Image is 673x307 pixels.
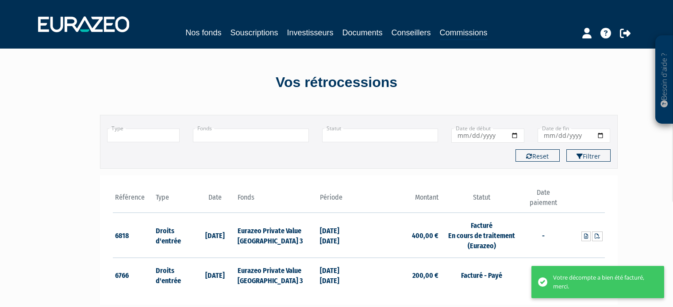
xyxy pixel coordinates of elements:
a: Conseillers [392,27,431,39]
td: - [523,213,564,258]
th: Période [318,188,359,213]
a: Documents [342,27,383,39]
th: Référence [113,188,154,213]
td: 6818 [113,213,154,258]
button: Reset [515,149,560,162]
img: 1732889491-logotype_eurazeo_blanc_rvb.png [38,16,129,32]
th: Fonds [235,188,317,213]
td: [DATE] [523,258,564,292]
a: Souscriptions [230,27,278,39]
td: [DATE] [DATE] [318,258,359,292]
td: Droits d'entrée [154,258,195,292]
td: 6766 [113,258,154,292]
div: Votre décompte a bien été facturé, merci. [553,273,651,291]
p: Besoin d'aide ? [659,40,669,120]
th: Date [195,188,236,213]
td: Eurazeo Private Value [GEOGRAPHIC_DATA] 3 [235,258,317,292]
a: Nos fonds [185,27,221,39]
td: Facturé En cours de traitement (Eurazeo) [441,213,523,258]
td: [DATE] [195,258,236,292]
div: Vos rétrocessions [85,72,589,93]
th: Statut [441,188,523,213]
a: Investisseurs [287,27,333,39]
td: 400,00 € [359,213,441,258]
td: Facturé - Payé [441,258,523,292]
button: Filtrer [566,149,611,162]
td: [DATE] [195,213,236,258]
td: 200,00 € [359,258,441,292]
a: Commissions [440,27,488,40]
td: Droits d'entrée [154,213,195,258]
th: Date paiement [523,188,564,213]
td: [DATE] [DATE] [318,213,359,258]
th: Type [154,188,195,213]
td: Eurazeo Private Value [GEOGRAPHIC_DATA] 3 [235,213,317,258]
th: Montant [359,188,441,213]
